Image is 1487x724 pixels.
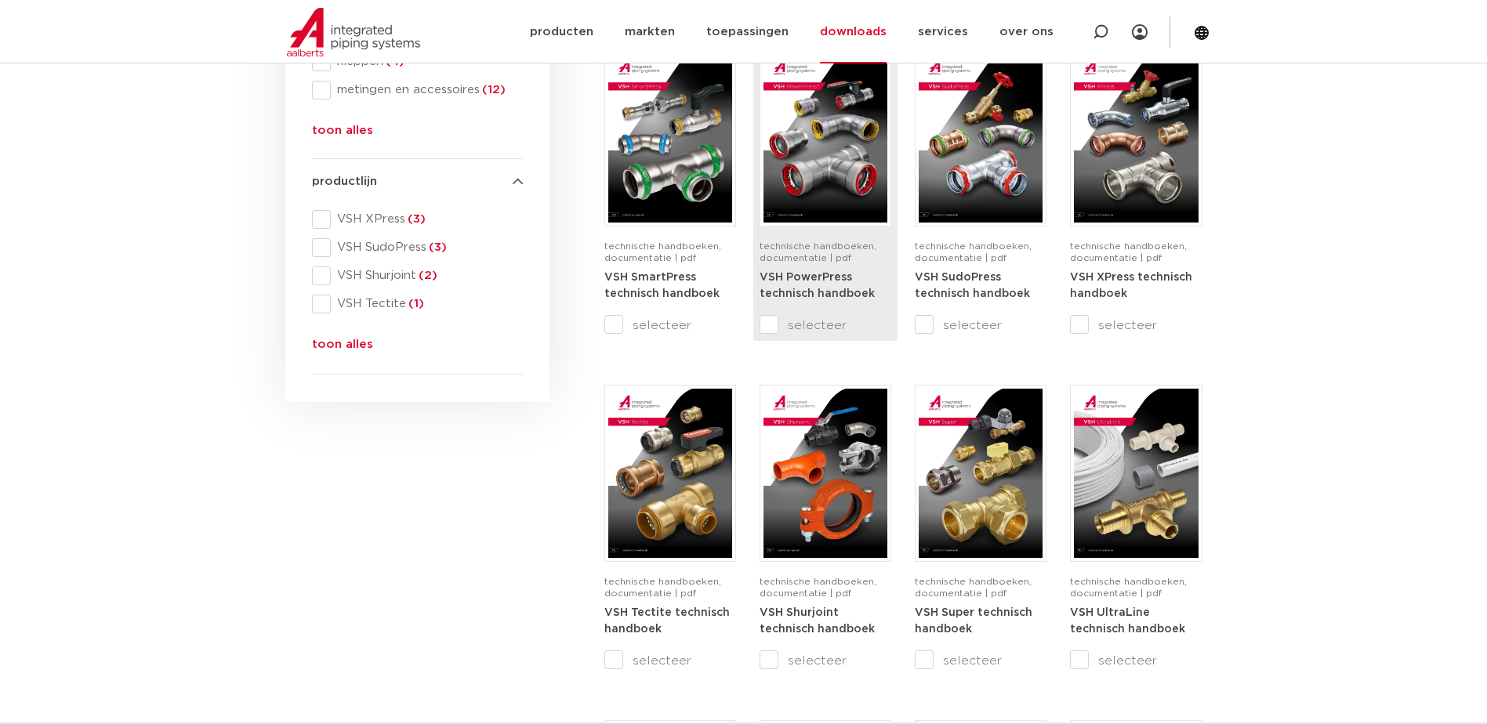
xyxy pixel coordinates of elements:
img: VSH-Tectite_A4TM_5009376-2024-2.0_NL-pdf.jpg [608,389,732,558]
button: toon alles [312,121,373,147]
span: VSH Shurjoint [331,268,523,284]
strong: VSH XPress technisch handboek [1070,272,1192,300]
a: VSH XPress technisch handboek [1070,271,1192,300]
label: selecteer [604,316,736,335]
a: VSH Super technisch handboek [915,606,1032,635]
span: (3) [426,241,447,253]
a: VSH PowerPress technisch handboek [760,271,875,300]
label: selecteer [915,651,1046,670]
label: selecteer [1070,651,1202,670]
span: (3) [405,213,426,225]
span: technische handboeken, documentatie | pdf [604,577,721,598]
img: VSH-SmartPress_A4TM_5009301_2023_2.0-EN-pdf.jpg [608,53,732,223]
label: selecteer [760,316,891,335]
span: VSH SudoPress [331,240,523,255]
label: selecteer [1070,316,1202,335]
img: VSH-XPress_A4TM_5008762_2025_4.1_NL-pdf.jpg [1074,53,1198,223]
label: selecteer [604,651,736,670]
div: VSH Shurjoint(2) [312,266,523,285]
a: VSH Tectite technisch handboek [604,606,730,635]
h4: productlijn [312,172,523,191]
span: technische handboeken, documentatie | pdf [1070,241,1187,262]
div: VSH XPress(3) [312,210,523,229]
strong: VSH SudoPress technisch handboek [915,272,1030,300]
strong: VSH SmartPress technisch handboek [604,272,720,300]
span: technische handboeken, documentatie | pdf [915,241,1032,262]
span: (2) [416,270,437,281]
img: VSH-Shurjoint_A4TM_5008731_2024_3.0_EN-pdf.jpg [763,389,887,558]
img: VSH-UltraLine_A4TM_5010216_2022_1.0_NL-pdf.jpg [1074,389,1198,558]
span: technische handboeken, documentatie | pdf [604,241,721,262]
a: VSH Shurjoint technisch handboek [760,606,875,635]
img: VSH-PowerPress_A4TM_5008817_2024_3.1_NL-pdf.jpg [763,53,887,223]
span: technische handboeken, documentatie | pdf [1070,577,1187,598]
span: VSH Tectite [331,296,523,312]
button: toon alles [312,335,373,360]
strong: VSH PowerPress technisch handboek [760,272,875,300]
span: technische handboeken, documentatie | pdf [760,577,876,598]
span: technische handboeken, documentatie | pdf [760,241,876,262]
img: VSH-Super_A4TM_5007411-2022-2.1_NL-1-pdf.jpg [919,389,1043,558]
label: selecteer [915,316,1046,335]
div: metingen en accessoires(12) [312,81,523,100]
span: VSH XPress [331,212,523,227]
span: (12) [480,84,506,96]
span: technische handboeken, documentatie | pdf [915,577,1032,598]
span: (1) [406,298,424,310]
a: VSH SudoPress technisch handboek [915,271,1030,300]
a: VSH UltraLine technisch handboek [1070,606,1185,635]
label: selecteer [760,651,891,670]
div: VSH Tectite(1) [312,295,523,313]
img: VSH-SudoPress_A4TM_5001604-2023-3.0_NL-pdf.jpg [919,53,1043,223]
div: VSH SudoPress(3) [312,238,523,257]
a: VSH SmartPress technisch handboek [604,271,720,300]
span: metingen en accessoires [331,82,523,98]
